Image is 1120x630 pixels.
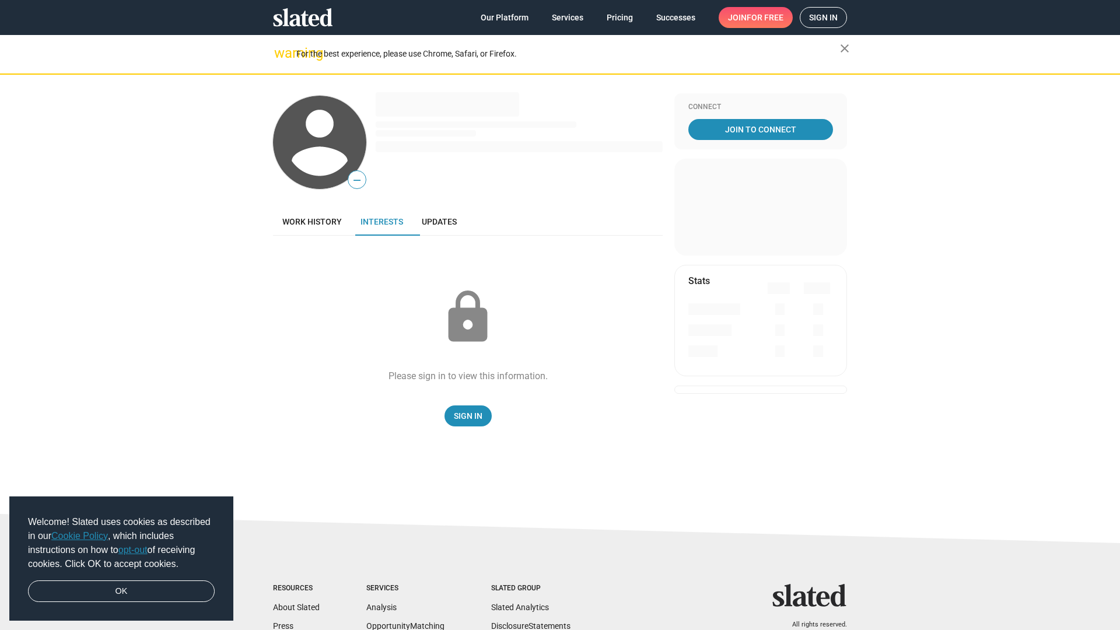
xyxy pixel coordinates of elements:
a: Pricing [597,7,642,28]
span: — [348,173,366,188]
a: Join To Connect [688,119,833,140]
a: Slated Analytics [491,603,549,612]
a: opt-out [118,545,148,555]
div: Please sign in to view this information. [388,370,548,382]
a: Services [542,7,593,28]
mat-icon: warning [274,46,288,60]
a: Cookie Policy [51,531,108,541]
a: About Slated [273,603,320,612]
a: Joinfor free [719,7,793,28]
a: Interests [351,208,412,236]
div: Connect [688,103,833,112]
span: for free [747,7,783,28]
span: Join [728,7,783,28]
a: Sign in [800,7,847,28]
span: Pricing [607,7,633,28]
mat-icon: lock [439,288,497,346]
span: Sign in [809,8,838,27]
div: Resources [273,584,320,593]
span: Sign In [454,405,482,426]
a: Successes [647,7,705,28]
a: Our Platform [471,7,538,28]
span: Successes [656,7,695,28]
a: Analysis [366,603,397,612]
a: dismiss cookie message [28,580,215,603]
span: Welcome! Slated uses cookies as described in our , which includes instructions on how to of recei... [28,515,215,571]
div: Slated Group [491,584,570,593]
div: For the best experience, please use Chrome, Safari, or Firefox. [296,46,840,62]
span: Updates [422,217,457,226]
mat-icon: close [838,41,852,55]
a: Sign In [444,405,492,426]
div: Services [366,584,444,593]
div: cookieconsent [9,496,233,621]
span: Services [552,7,583,28]
mat-card-title: Stats [688,275,710,287]
a: Updates [412,208,466,236]
span: Join To Connect [691,119,831,140]
a: Work history [273,208,351,236]
span: Our Platform [481,7,528,28]
span: Interests [360,217,403,226]
span: Work history [282,217,342,226]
